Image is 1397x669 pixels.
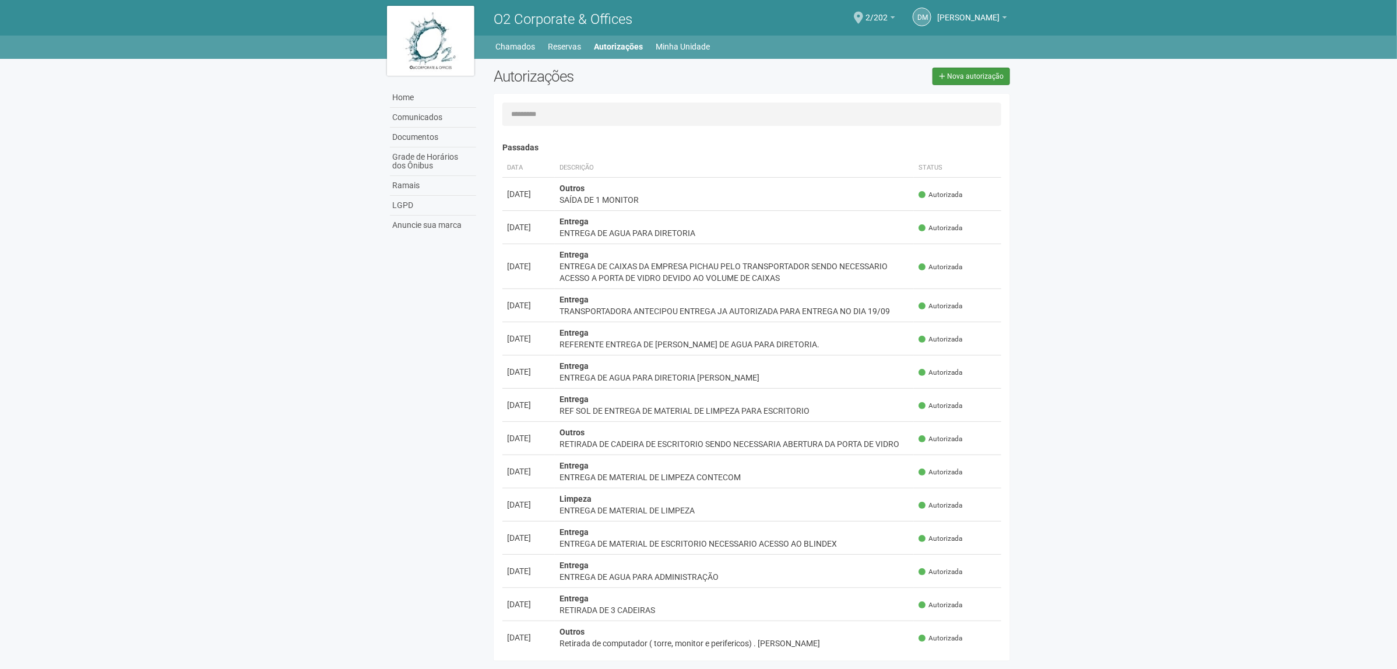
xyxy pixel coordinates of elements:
div: REF SOL DE ENTREGA DE MATERIAL DE LIMPEZA PARA ESCRITORIO [559,405,910,417]
a: DM [913,8,931,26]
span: 2/202 [865,2,888,22]
a: 2/202 [865,15,895,24]
strong: Entrega [559,527,589,537]
strong: Outros [559,428,585,437]
strong: Outros [559,627,585,636]
span: Autorizada [919,600,962,610]
a: Reservas [548,38,582,55]
strong: Entrega [559,250,589,259]
a: [PERSON_NAME] [937,15,1007,24]
a: Ramais [390,176,476,196]
div: [DATE] [507,300,550,311]
a: Comunicados [390,108,476,128]
span: O2 Corporate & Offices [494,11,632,27]
div: Retirada de computador ( torre, monitor e perifericos) . [PERSON_NAME] [559,638,910,649]
div: REFERENTE ENTREGA DE [PERSON_NAME] DE AGUA PARA DIRETORIA. [559,339,910,350]
a: Minha Unidade [656,38,710,55]
div: TRANSPORTADORA ANTECIPOU ENTREGA JA AUTORIZADA PARA ENTREGA NO DIA 19/09 [559,305,910,317]
a: Chamados [496,38,536,55]
div: [DATE] [507,366,550,378]
th: Descrição [555,159,914,178]
div: ENTREGA DE MATERIAL DE LIMPEZA CONTECOM [559,471,910,483]
div: [DATE] [507,188,550,200]
div: [DATE] [507,565,550,577]
strong: Entrega [559,361,589,371]
span: Nova autorização [947,72,1004,80]
span: Autorizada [919,434,962,444]
img: logo.jpg [387,6,474,76]
span: Autorizada [919,334,962,344]
div: [DATE] [507,221,550,233]
a: Nova autorização [932,68,1010,85]
span: Autorizada [919,534,962,544]
div: ENTREGA DE AGUA PARA ADMINISTRAÇÃO [559,571,910,583]
div: ENTREGA DE CAIXAS DA EMPRESA PICHAU PELO TRANSPORTADOR SENDO NECESSARIO ACESSO A PORTA DE VIDRO D... [559,260,910,284]
strong: Outros [559,184,585,193]
div: ENTREGA DE AGUA PARA DIRETORIA [559,227,910,239]
span: Autorizada [919,262,962,272]
a: LGPD [390,196,476,216]
strong: Entrega [559,395,589,404]
div: [DATE] [507,499,550,510]
div: [DATE] [507,598,550,610]
div: ENTREGA DE MATERIAL DE LIMPEZA [559,505,910,516]
a: Home [390,88,476,108]
h4: Passadas [502,143,1002,152]
a: Documentos [390,128,476,147]
span: Autorizada [919,190,962,200]
a: Autorizações [594,38,643,55]
strong: Entrega [559,594,589,603]
div: [DATE] [507,333,550,344]
span: Autorizada [919,223,962,233]
strong: Entrega [559,328,589,337]
strong: Entrega [559,561,589,570]
div: [DATE] [507,432,550,444]
a: Grade de Horários dos Ônibus [390,147,476,176]
span: Autorizada [919,368,962,378]
strong: Limpeza [559,494,592,503]
div: [DATE] [507,532,550,544]
div: [DATE] [507,260,550,272]
div: ENTREGA DE MATERIAL DE ESCRITORIO NECESSARIO ACESSO AO BLINDEX [559,538,910,550]
div: SAÍDA DE 1 MONITOR [559,194,910,206]
span: DIEGO MEDEIROS [937,2,1000,22]
div: [DATE] [507,399,550,411]
div: [DATE] [507,466,550,477]
div: [DATE] [507,632,550,643]
span: Autorizada [919,501,962,510]
span: Autorizada [919,401,962,411]
h2: Autorizações [494,68,743,85]
span: Autorizada [919,567,962,577]
div: ENTREGA DE AGUA PARA DIRETORIA [PERSON_NAME] [559,372,910,383]
div: RETIRADA DE 3 CADEIRAS [559,604,910,616]
a: Anuncie sua marca [390,216,476,235]
th: Data [502,159,555,178]
span: Autorizada [919,301,962,311]
strong: Entrega [559,461,589,470]
span: Autorizada [919,467,962,477]
strong: Entrega [559,217,589,226]
div: RETIRADA DE CADEIRA DE ESCRITORIO SENDO NECESSARIA ABERTURA DA PORTA DE VIDRO [559,438,910,450]
th: Status [914,159,1001,178]
span: Autorizada [919,633,962,643]
strong: Entrega [559,295,589,304]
